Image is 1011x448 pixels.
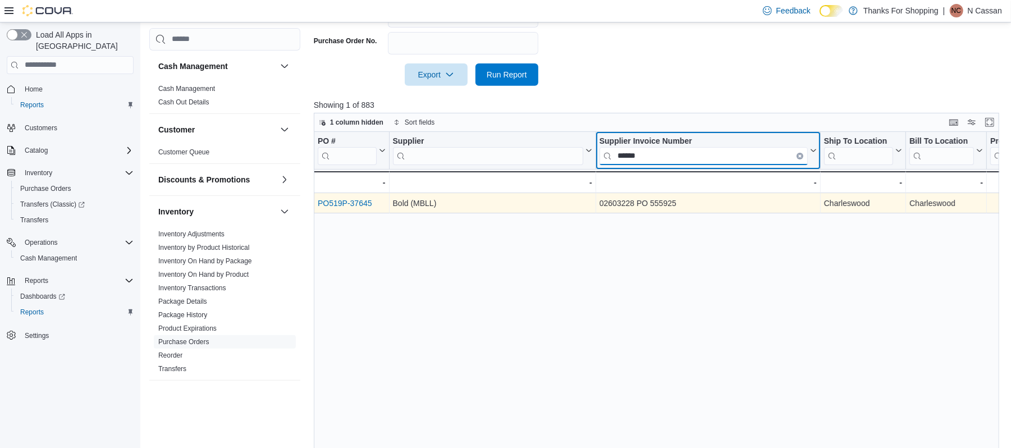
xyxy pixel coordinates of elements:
[158,84,215,93] span: Cash Management
[11,250,138,266] button: Cash Management
[25,276,48,285] span: Reports
[389,116,439,129] button: Sort fields
[7,76,134,373] nav: Complex example
[158,124,276,135] button: Customer
[158,364,186,373] span: Transfers
[475,63,538,86] button: Run Report
[20,308,44,317] span: Reports
[950,4,963,17] div: N Cassan
[600,136,808,164] div: Supplier Invoice Number
[820,5,843,17] input: Dark Mode
[392,136,592,164] button: Supplier
[600,196,817,210] div: 02603228 PO 555925
[11,196,138,212] a: Transfers (Classic)
[20,166,134,180] span: Inventory
[158,351,182,360] span: Reorder
[16,198,89,211] a: Transfers (Classic)
[318,199,372,208] a: PO519P-37645
[314,36,377,45] label: Purchase Order No.
[158,98,209,106] a: Cash Out Details
[16,182,134,195] span: Purchase Orders
[158,148,209,157] span: Customer Queue
[158,284,226,292] a: Inventory Transactions
[25,168,52,177] span: Inventory
[20,274,134,287] span: Reports
[318,136,377,147] div: PO #
[909,196,983,210] div: Charleswood
[943,4,945,17] p: |
[11,212,138,228] button: Transfers
[158,174,250,185] h3: Discounts & Promotions
[158,243,250,252] span: Inventory by Product Historical
[11,181,138,196] button: Purchase Orders
[392,176,592,189] div: -
[2,273,138,289] button: Reports
[158,174,276,185] button: Discounts & Promotions
[824,136,903,164] button: Ship To Location
[25,238,58,247] span: Operations
[278,173,291,186] button: Discounts & Promotions
[776,5,811,16] span: Feedback
[20,200,85,209] span: Transfers (Classic)
[20,274,53,287] button: Reports
[20,216,48,225] span: Transfers
[158,257,252,266] span: Inventory On Hand by Package
[25,85,43,94] span: Home
[16,290,70,303] a: Dashboards
[330,118,383,127] span: 1 column hidden
[16,198,134,211] span: Transfers (Classic)
[824,136,894,164] div: Ship To Location
[149,227,300,380] div: Inventory
[2,81,138,97] button: Home
[158,338,209,346] a: Purchase Orders
[392,196,592,210] div: Bold (MBLL)
[968,4,1002,17] p: N Cassan
[392,136,583,164] div: Supplier
[278,60,291,73] button: Cash Management
[158,351,182,359] a: Reorder
[317,176,386,189] div: -
[600,176,817,189] div: -
[909,136,974,147] div: Bill To Location
[20,329,53,342] a: Settings
[2,235,138,250] button: Operations
[20,82,134,96] span: Home
[158,148,209,156] a: Customer Queue
[909,136,983,164] button: Bill To Location
[20,236,134,249] span: Operations
[158,270,249,279] span: Inventory On Hand by Product
[158,311,207,319] a: Package History
[909,176,983,189] div: -
[314,99,1007,111] p: Showing 1 of 883
[158,271,249,278] a: Inventory On Hand by Product
[20,144,134,157] span: Catalog
[158,257,252,265] a: Inventory On Hand by Package
[20,166,57,180] button: Inventory
[2,327,138,343] button: Settings
[2,143,138,158] button: Catalog
[20,121,62,135] a: Customers
[158,230,225,239] span: Inventory Adjustments
[158,61,276,72] button: Cash Management
[278,123,291,136] button: Customer
[16,98,134,112] span: Reports
[25,124,57,132] span: Customers
[20,100,44,109] span: Reports
[158,230,225,238] a: Inventory Adjustments
[947,116,960,129] button: Keyboard shortcuts
[20,83,47,96] a: Home
[149,145,300,163] div: Customer
[20,328,134,342] span: Settings
[2,120,138,136] button: Customers
[31,29,134,52] span: Load All Apps in [GEOGRAPHIC_DATA]
[824,176,903,189] div: -
[16,213,53,227] a: Transfers
[405,118,434,127] span: Sort fields
[16,252,134,265] span: Cash Management
[278,205,291,218] button: Inventory
[318,136,377,164] div: PO # URL
[158,324,217,332] a: Product Expirations
[20,144,52,157] button: Catalog
[158,98,209,107] span: Cash Out Details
